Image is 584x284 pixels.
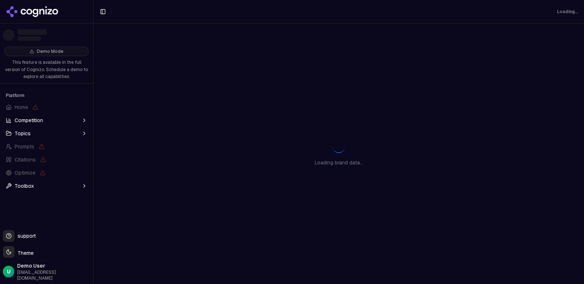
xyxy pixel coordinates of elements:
[15,130,31,137] span: Topics
[37,48,64,54] span: Demo Mode
[7,268,11,275] span: U
[15,156,36,163] span: Citations
[15,232,36,240] span: support
[315,159,363,166] p: Loading brand data...
[15,182,34,190] span: Toolbox
[3,180,90,192] button: Toolbox
[3,128,90,139] button: Topics
[3,90,90,101] div: Platform
[17,269,90,281] span: [EMAIL_ADDRESS][DOMAIN_NAME]
[3,114,90,126] button: Competition
[15,117,43,124] span: Competition
[15,104,28,111] span: Home
[15,169,35,176] span: Optimize
[17,262,90,269] span: Demo User
[15,250,34,256] span: Theme
[15,143,34,150] span: Prompts
[4,59,89,81] p: This feature is available in the full version of Cognizo. Schedule a demo to explore all capabili...
[557,9,578,15] div: Loading...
